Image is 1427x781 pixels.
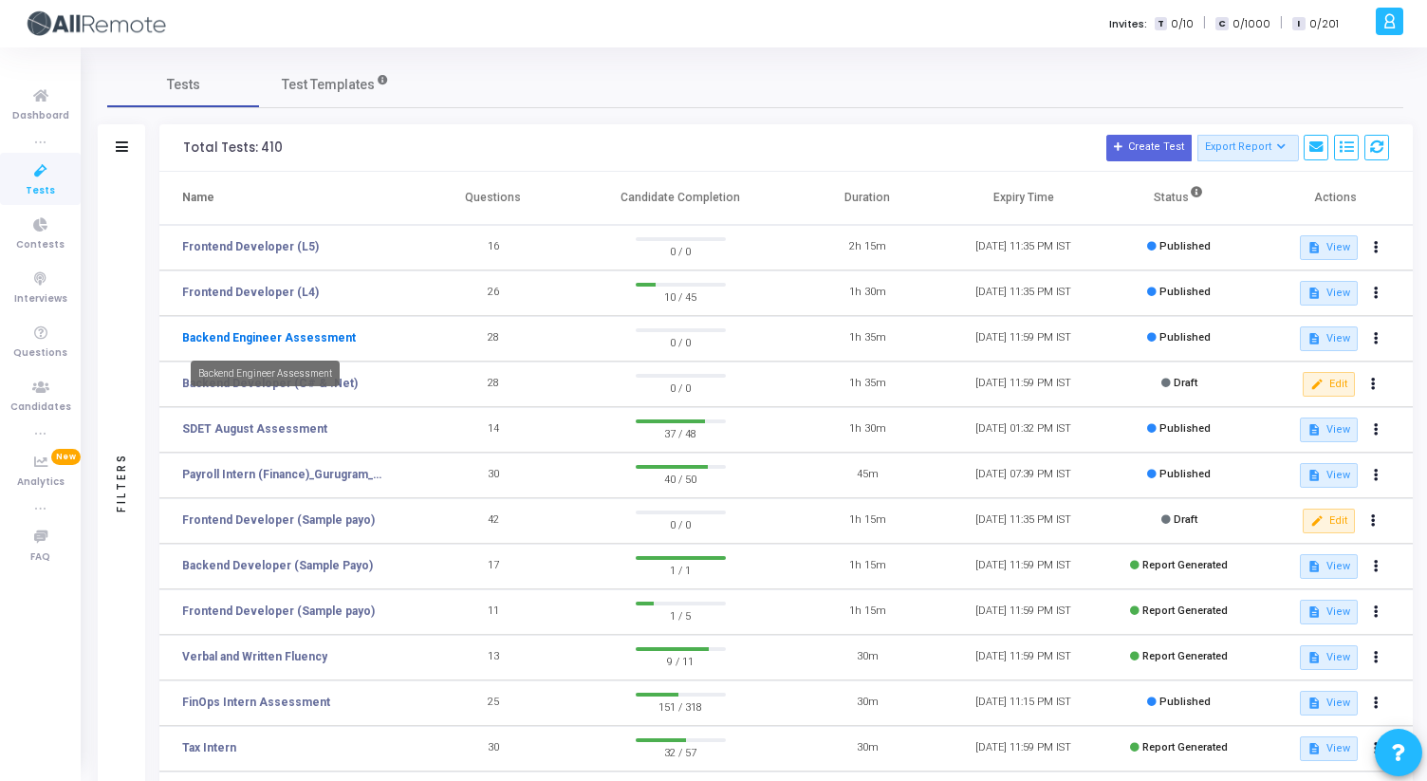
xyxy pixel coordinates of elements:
[1159,468,1211,480] span: Published
[1309,16,1339,32] span: 0/201
[789,453,945,498] td: 45m
[1174,377,1197,389] span: Draft
[636,378,726,397] span: 0 / 0
[1300,281,1358,306] button: View
[1300,691,1358,716] button: View
[416,589,571,635] td: 11
[945,635,1101,680] td: [DATE] 11:59 PM IST
[1142,559,1228,571] span: Report Generated
[1300,600,1358,624] button: View
[416,270,571,316] td: 26
[182,739,236,756] a: Tax Intern
[182,284,319,301] a: Frontend Developer (L4)
[1310,514,1324,528] mat-icon: edit
[16,237,65,253] span: Contests
[945,498,1101,544] td: [DATE] 11:35 PM IST
[1292,17,1305,31] span: I
[789,498,945,544] td: 1h 15m
[13,345,67,362] span: Questions
[1109,16,1147,32] label: Invites:
[1174,513,1197,526] span: Draft
[1307,241,1321,254] mat-icon: description
[12,108,69,124] span: Dashboard
[945,544,1101,589] td: [DATE] 11:59 PM IST
[416,453,571,498] td: 30
[636,651,726,670] span: 9 / 11
[945,270,1101,316] td: [DATE] 11:35 PM IST
[1300,463,1358,488] button: View
[636,742,726,761] span: 32 / 57
[1300,326,1358,351] button: View
[182,466,386,483] a: Payroll Intern (Finance)_Gurugram_Campus
[636,423,726,442] span: 37 / 48
[182,511,375,529] a: Frontend Developer (Sample payo)
[182,603,375,620] a: Frontend Developer (Sample payo)
[182,648,327,665] a: Verbal and Written Fluency
[789,544,945,589] td: 1h 15m
[1307,697,1321,710] mat-icon: description
[416,172,571,225] th: Questions
[416,726,571,772] td: 30
[416,225,571,270] td: 16
[1159,696,1211,708] span: Published
[1159,240,1211,252] span: Published
[191,361,340,386] div: Backend Engineer Assessment
[945,362,1101,407] td: [DATE] 11:59 PM IST
[789,225,945,270] td: 2h 15m
[1300,736,1358,761] button: View
[789,270,945,316] td: 1h 30m
[159,172,416,225] th: Name
[416,498,571,544] td: 42
[182,694,330,711] a: FinOps Intern Assessment
[636,241,726,260] span: 0 / 0
[1310,378,1324,391] mat-icon: edit
[416,680,571,726] td: 25
[789,316,945,362] td: 1h 35m
[571,172,789,225] th: Candidate Completion
[1142,650,1228,662] span: Report Generated
[1257,172,1413,225] th: Actions
[416,635,571,680] td: 13
[167,75,200,95] span: Tests
[945,172,1101,225] th: Expiry Time
[1307,287,1321,300] mat-icon: description
[1203,13,1206,33] span: |
[1106,135,1192,161] button: Create Test
[51,449,81,465] span: New
[789,635,945,680] td: 30m
[1303,372,1355,397] button: Edit
[789,726,945,772] td: 30m
[182,329,356,346] a: Backend Engineer Assessment
[1300,235,1358,260] button: View
[1171,16,1194,32] span: 0/10
[416,407,571,453] td: 14
[945,316,1101,362] td: [DATE] 11:59 PM IST
[26,183,55,199] span: Tests
[636,605,726,624] span: 1 / 5
[1142,604,1228,617] span: Report Generated
[1197,135,1299,161] button: Export Report
[636,287,726,306] span: 10 / 45
[1300,645,1358,670] button: View
[416,316,571,362] td: 28
[945,726,1101,772] td: [DATE] 11:59 PM IST
[789,362,945,407] td: 1h 35m
[789,680,945,726] td: 30m
[636,697,726,716] span: 151 / 318
[789,589,945,635] td: 1h 15m
[1159,286,1211,298] span: Published
[1232,16,1270,32] span: 0/1000
[416,362,571,407] td: 28
[1280,13,1283,33] span: |
[1300,554,1358,579] button: View
[182,420,327,437] a: SDET August Assessment
[282,75,375,95] span: Test Templates
[945,589,1101,635] td: [DATE] 11:59 PM IST
[24,5,166,43] img: logo
[636,514,726,533] span: 0 / 0
[1307,469,1321,482] mat-icon: description
[1215,17,1228,31] span: C
[182,557,373,574] a: Backend Developer (Sample Payo)
[182,238,319,255] a: Frontend Developer (L5)
[1307,423,1321,437] mat-icon: description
